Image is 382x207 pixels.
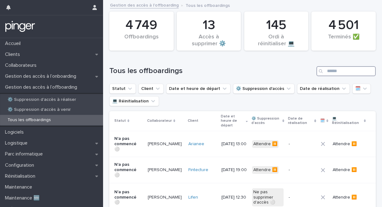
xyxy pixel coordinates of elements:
[297,84,350,94] button: Date de réalisation
[251,115,281,127] p: ⚙️ Suppression d'accès
[109,96,159,106] button: 💻 Réinitialisation
[148,195,184,200] p: [PERSON_NAME]
[148,167,184,173] p: [PERSON_NAME]
[109,84,136,94] button: Statut
[110,1,179,8] a: Gestion des accès à l’offboarding
[221,167,247,173] p: [DATE] 19:00
[2,62,42,68] p: Collaborateurs
[5,20,35,33] img: mTgBEunGTSyRkCgitkcU
[333,195,366,200] p: Attendre ⏸️
[252,140,279,148] div: Attendre ⏸️
[333,141,366,147] p: Attendre ⏸️
[2,129,29,135] p: Logiciels
[2,73,81,79] p: Gestion des accès à l’onboarding
[2,151,48,157] p: Parc informatique
[255,34,298,47] div: Ordi à réinitialiser 💻
[2,173,40,179] p: Réinitialisation
[2,140,32,146] p: Logistique
[233,84,295,94] button: ⚙️ Suppression d'accès
[352,84,371,94] button: 🗓️
[166,84,231,94] button: Date et heure de départ
[221,141,247,147] p: [DATE] 13:00
[316,66,376,76] input: Search
[109,131,376,157] tr: N'a pas commencé ⚪[PERSON_NAME]Arianee [DATE] 13:00Attendre ⏸️-Attendre ⏸️
[289,195,315,200] p: -
[120,34,163,47] div: Offboardings
[2,52,25,57] p: Clients
[332,115,362,127] p: 💻 Réinitialisation
[188,167,208,173] a: Fintecture
[2,84,82,90] p: Gestion des accès à l’offboarding
[288,115,313,127] p: Date de réalisation
[187,34,231,47] div: Accès à supprimer ⚙️
[2,97,81,102] p: ⚙️ Suppression d'accès à réaliser
[109,67,314,76] h1: Tous les offboardings
[109,157,376,183] tr: N'a pas commencé ⚪[PERSON_NAME]Fintecture [DATE] 19:00Attendre ⏸️-Attendre ⏸️
[2,41,26,47] p: Accueil
[114,117,126,124] p: Statut
[2,184,37,190] p: Maintenance
[221,113,244,129] p: Date et heure de départ
[289,141,315,147] p: -
[2,117,56,123] p: Tous les offboardings
[114,136,143,152] p: N'a pas commencé ⚪
[120,17,163,33] div: 4 749
[188,141,204,147] a: Arianee
[186,2,230,8] p: Tous les offboardings
[221,195,247,200] p: [DATE] 12:30
[114,190,143,205] p: N'a pas commencé ⚪
[320,117,325,124] p: 🗓️
[289,167,315,173] p: -
[114,162,143,178] p: N'a pas commencé ⚪
[252,166,279,174] div: Attendre ⏸️
[2,195,45,201] p: Maintenance 🆕
[188,195,198,200] a: Lifen
[148,141,184,147] p: [PERSON_NAME]
[2,162,39,168] p: Configuration
[187,17,231,33] div: 13
[255,17,298,33] div: 145
[252,188,284,206] div: Ne pas supprimer d'accès ⚪
[2,107,76,112] p: ⚙️ Suppression d'accès à venir
[147,117,172,124] p: Collaborateur
[188,117,198,124] p: Client
[322,34,365,47] div: Terminés ✅
[322,17,365,33] div: 4 501
[138,84,164,94] button: Client
[333,167,366,173] p: Attendre ⏸️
